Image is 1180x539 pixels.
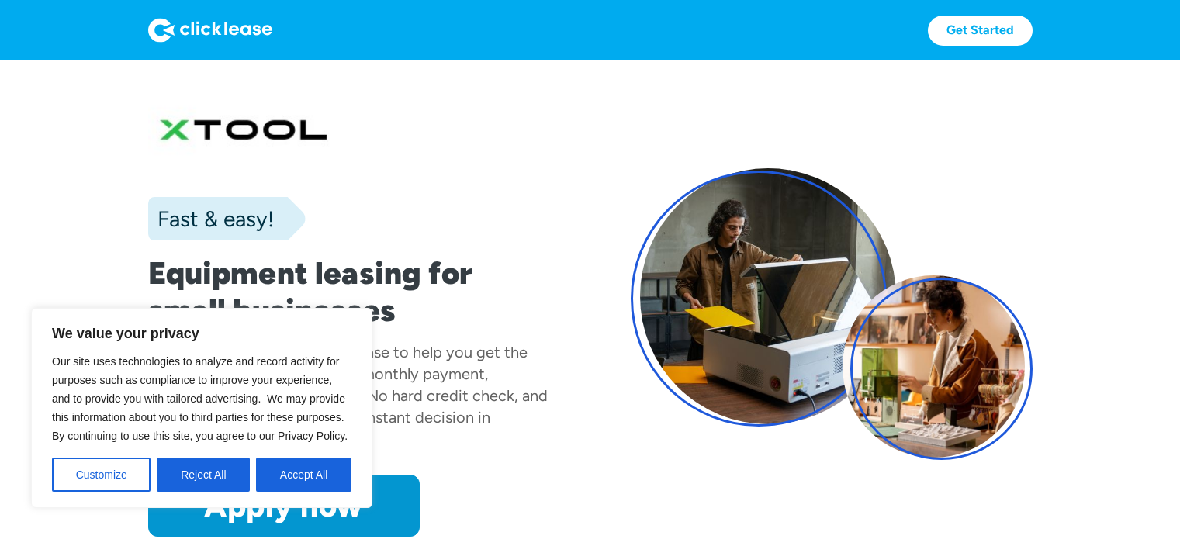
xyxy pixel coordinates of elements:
[148,254,550,329] h1: Equipment leasing for small businesses
[157,458,250,492] button: Reject All
[148,18,272,43] img: Logo
[52,458,151,492] button: Customize
[31,308,372,508] div: We value your privacy
[148,203,274,234] div: Fast & easy!
[52,355,348,442] span: Our site uses technologies to analyze and record activity for purposes such as compliance to impr...
[256,458,351,492] button: Accept All
[52,324,351,343] p: We value your privacy
[928,16,1033,46] a: Get Started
